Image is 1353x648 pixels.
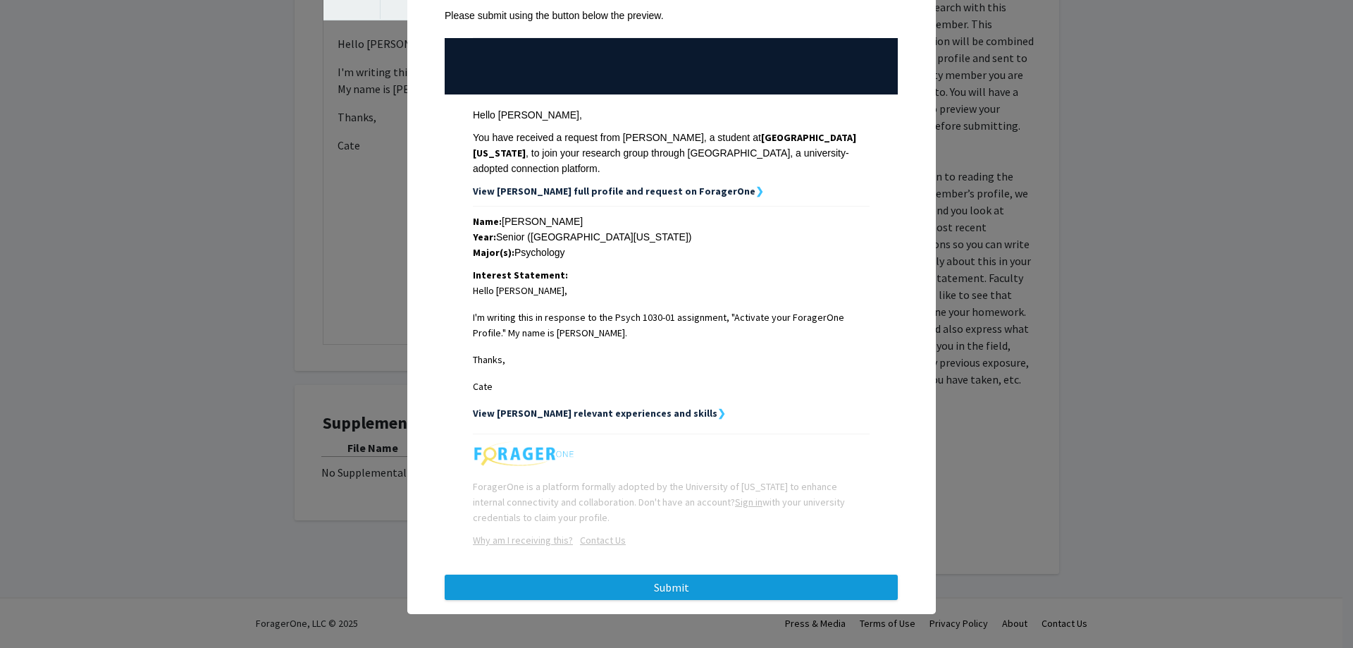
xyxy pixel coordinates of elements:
div: Hello [PERSON_NAME], [473,107,870,123]
iframe: Chat [11,585,60,637]
a: Opens in a new tab [573,534,626,546]
p: Cate [473,379,870,394]
strong: Year: [473,231,496,243]
div: [PERSON_NAME] [473,214,870,229]
p: Hello [PERSON_NAME], [473,283,870,298]
button: Submit [445,575,898,600]
u: Contact Us [580,534,626,546]
div: Psychology [473,245,870,260]
strong: Major(s): [473,246,514,259]
strong: ❯ [755,185,764,197]
div: You have received a request from [PERSON_NAME], a student at , to join your research group throug... [473,130,870,176]
u: Why am I receiving this? [473,534,573,546]
p: I'm writing this in response to the Psych 1030-01 assignment, "Activate your ForagerOne Profile."... [473,310,870,341]
div: Senior ([GEOGRAPHIC_DATA][US_STATE]) [473,229,870,245]
a: Sign in [735,496,762,508]
strong: ❯ [717,407,726,420]
div: Please submit using the button below the preview. [445,8,898,23]
strong: View [PERSON_NAME] relevant experiences and skills [473,407,717,420]
a: Opens in a new tab [473,534,573,546]
strong: Name: [473,215,502,228]
p: Thanks, [473,352,870,367]
span: ForagerOne is a platform formally adopted by the University of [US_STATE] to enhance internal con... [473,480,845,524]
strong: View [PERSON_NAME] full profile and request on ForagerOne [473,185,755,197]
strong: Interest Statement: [473,269,568,281]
